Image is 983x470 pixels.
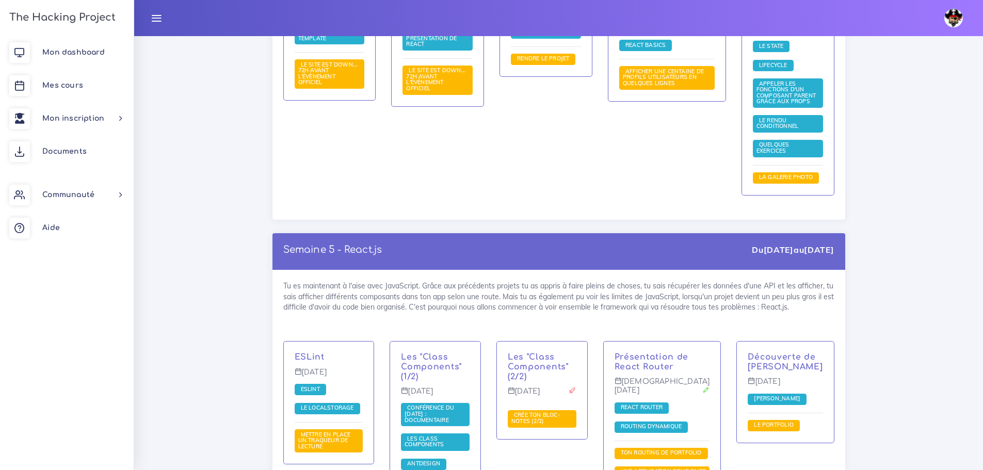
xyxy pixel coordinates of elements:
[618,404,666,411] a: React Router
[508,352,569,381] a: Les "Class Components" (2/2)
[756,42,786,50] span: Le state
[618,449,704,456] span: Ton routing de portfolio
[6,12,116,23] h3: The Hacking Project
[405,435,446,449] a: Les Class Components
[42,191,94,199] span: Communauté
[618,423,685,430] a: Routing dynamique
[405,435,446,448] span: Les Class Components
[298,431,351,450] a: Mettre en place un traqueur de lecture
[42,148,87,155] span: Documents
[405,404,454,423] span: Conférence du [DATE] : documentaire
[944,9,963,27] img: avatar
[615,377,710,402] p: [DEMOGRAPHIC_DATA][DATE]
[508,387,576,403] p: [DATE]
[623,68,704,87] a: Afficher une centaine de profils utilisateurs en quelques lignes
[618,449,704,457] a: Ton routing de portfolio
[623,42,669,49] a: React basics
[514,55,572,62] a: Rendre le projet
[298,61,358,86] span: Le site est down... 72h avant l'évènement officiel
[511,411,560,425] span: Crée ton bloc-notes (2/2)
[756,174,815,181] a: La galerie photo
[405,404,454,424] a: Conférence du [DATE] : documentaire
[748,377,823,394] p: [DATE]
[615,352,689,371] a: Présentation de React Router
[295,352,325,362] a: ESLint
[756,141,789,154] span: Quelques exercices
[623,41,669,48] span: React basics
[42,82,83,89] span: Mes cours
[298,404,357,411] span: Le localStorage
[751,395,803,402] span: [PERSON_NAME]
[42,48,105,56] span: Mon dashboard
[283,245,382,255] a: Semaine 5 - React.js
[756,80,816,105] span: Appeler les fonctions d'un composant parent grâce aux props
[756,173,815,181] span: La galerie photo
[298,385,323,393] a: ESLint
[511,412,560,425] a: Crée ton bloc-notes (2/2)
[298,404,357,412] a: Le localStorage
[298,22,361,41] span: Créer un router et un système de template
[298,61,358,87] a: Le site est down... 72h avant l'évènement officiel
[752,244,834,256] div: Du au
[42,115,104,122] span: Mon inscription
[406,67,466,92] a: Le site est down... 72h avant l'évènement officiel
[756,43,786,50] a: Le state
[295,368,363,384] p: [DATE]
[405,460,443,467] a: AntDesign
[751,395,803,402] a: [PERSON_NAME]
[401,387,470,403] p: [DATE]
[748,352,823,371] a: Découverte de [PERSON_NAME]
[405,460,443,467] span: AntDesign
[756,61,790,69] a: Lifecycle
[751,422,796,429] a: Le Portfolio
[401,352,462,381] a: Les "Class Components" (1/2)
[756,117,801,130] a: Le rendu conditionnel
[751,421,796,428] span: Le Portfolio
[756,80,816,106] a: Appeler les fonctions d'un composant parent grâce aux props
[804,245,834,255] strong: [DATE]
[764,245,794,255] strong: [DATE]
[756,141,789,155] a: Quelques exercices
[42,224,60,232] span: Aide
